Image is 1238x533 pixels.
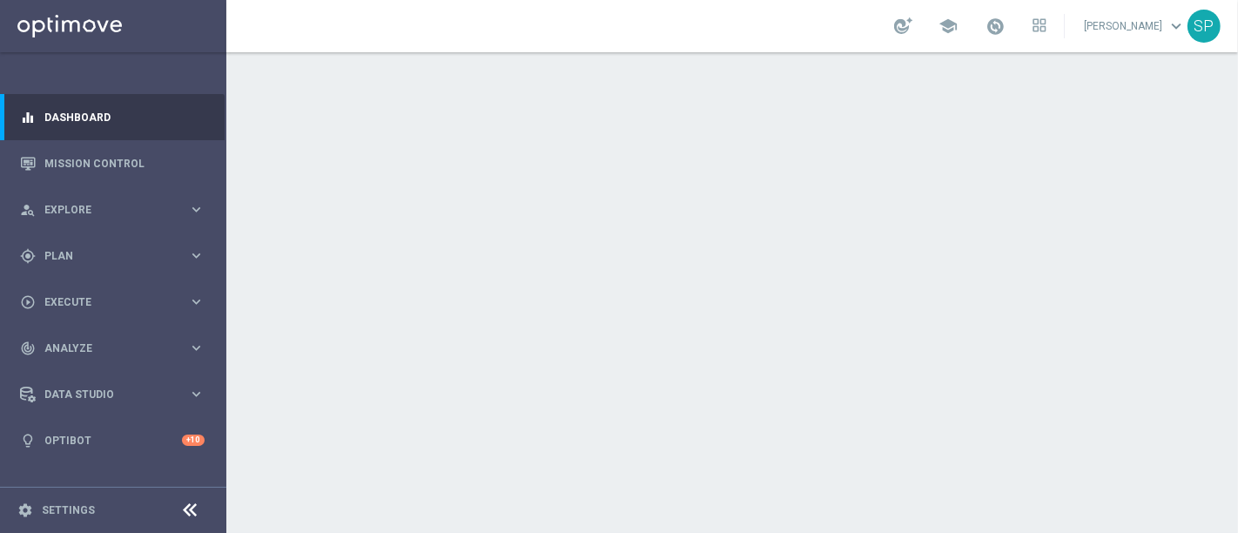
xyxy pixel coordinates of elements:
[1188,10,1221,43] div: SP
[19,203,205,217] button: person_search Explore keyboard_arrow_right
[44,417,182,463] a: Optibot
[20,433,36,449] i: lightbulb
[42,505,95,516] a: Settings
[182,435,205,446] div: +10
[20,202,36,218] i: person_search
[20,387,188,402] div: Data Studio
[188,247,205,264] i: keyboard_arrow_right
[20,294,188,310] div: Execute
[19,341,205,355] button: track_changes Analyze keyboard_arrow_right
[19,249,205,263] button: gps_fixed Plan keyboard_arrow_right
[20,140,205,186] div: Mission Control
[20,294,36,310] i: play_circle_outline
[44,251,188,261] span: Plan
[188,293,205,310] i: keyboard_arrow_right
[1082,13,1188,39] a: [PERSON_NAME]keyboard_arrow_down
[20,341,188,356] div: Analyze
[20,417,205,463] div: Optibot
[19,157,205,171] button: Mission Control
[188,201,205,218] i: keyboard_arrow_right
[188,340,205,356] i: keyboard_arrow_right
[19,295,205,309] button: play_circle_outline Execute keyboard_arrow_right
[19,388,205,401] button: Data Studio keyboard_arrow_right
[17,503,33,518] i: settings
[19,111,205,125] button: equalizer Dashboard
[1167,17,1186,36] span: keyboard_arrow_down
[20,202,188,218] div: Explore
[44,205,188,215] span: Explore
[939,17,958,36] span: school
[20,248,188,264] div: Plan
[20,110,36,125] i: equalizer
[44,389,188,400] span: Data Studio
[44,94,205,140] a: Dashboard
[44,343,188,354] span: Analyze
[20,94,205,140] div: Dashboard
[20,341,36,356] i: track_changes
[188,386,205,402] i: keyboard_arrow_right
[19,434,205,448] button: lightbulb Optibot +10
[20,248,36,264] i: gps_fixed
[44,297,188,307] span: Execute
[44,140,205,186] a: Mission Control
